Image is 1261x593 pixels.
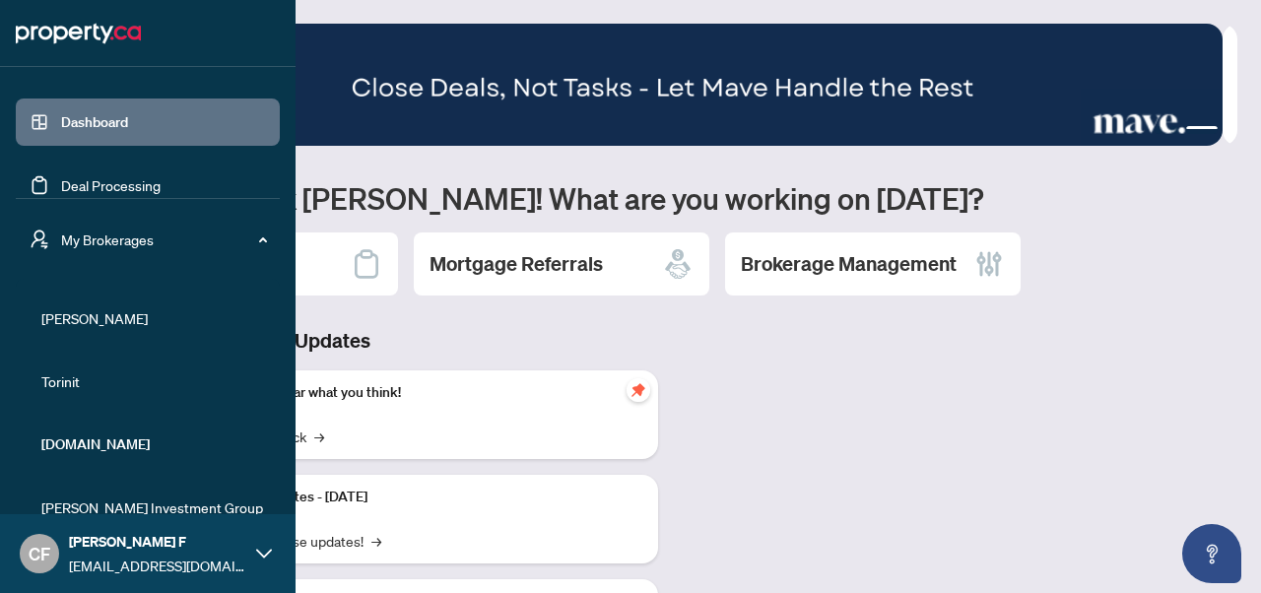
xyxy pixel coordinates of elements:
span: [PERSON_NAME] [41,307,266,329]
button: Open asap [1182,524,1241,583]
span: user-switch [30,230,49,249]
a: Dashboard [61,113,128,131]
span: My Brokerages [61,229,266,250]
span: CF [29,540,50,567]
button: 3 [1186,126,1218,134]
span: [PERSON_NAME] F [69,531,246,553]
p: We want to hear what you think! [207,382,642,404]
span: [PERSON_NAME] Investment Group [41,496,266,518]
h3: Brokerage & Industry Updates [102,327,658,355]
span: Torinit [41,370,266,392]
a: Deal Processing [61,176,161,194]
span: → [371,530,381,552]
button: 2 [1170,126,1178,134]
span: [EMAIL_ADDRESS][DOMAIN_NAME] [69,555,246,576]
p: Platform Updates - [DATE] [207,487,642,508]
h2: Brokerage Management [741,250,957,278]
span: pushpin [627,378,650,402]
span: → [314,426,324,447]
h1: Welcome back [PERSON_NAME]! What are you working on [DATE]? [102,179,1237,217]
span: [DOMAIN_NAME] [41,433,266,455]
img: Slide 2 [102,24,1223,146]
button: 1 [1155,126,1162,134]
h2: Mortgage Referrals [430,250,603,278]
img: logo [16,18,141,49]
